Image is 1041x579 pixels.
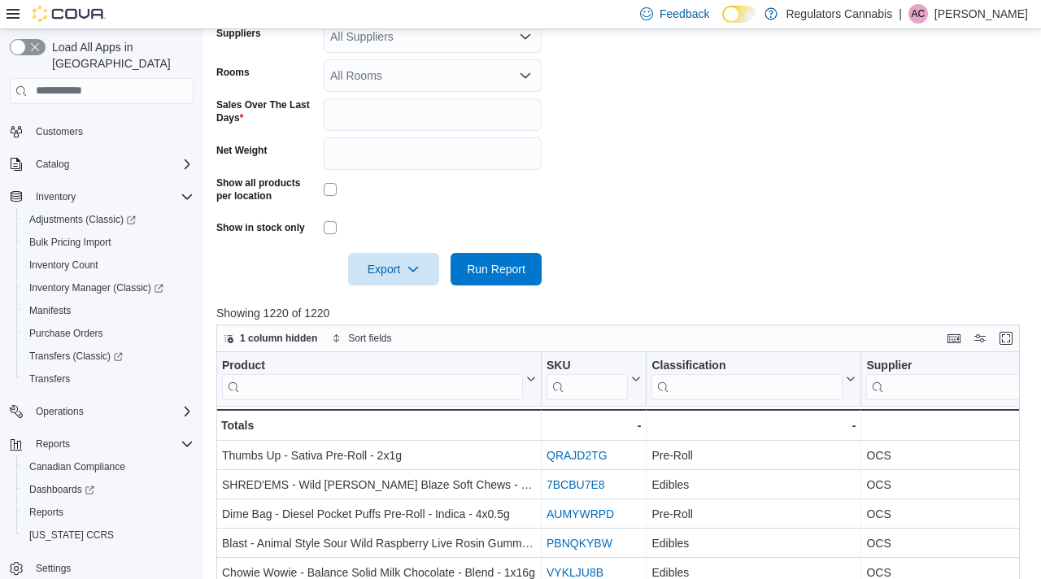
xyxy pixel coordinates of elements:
span: Inventory [36,190,76,203]
div: SHRED'EMS - Wild [PERSON_NAME] Blaze Soft Chews - Hybrid - 4x4.5g [222,475,536,494]
label: Show all products per location [216,176,317,202]
span: Transfers [23,369,194,389]
div: Pre-Roll [651,446,856,465]
a: AUMYWRPD [547,507,614,520]
button: Operations [29,402,90,421]
a: 7BCBU7E8 [547,478,605,491]
button: Inventory Count [16,254,200,276]
div: Product [222,358,523,373]
button: Open list of options [519,30,532,43]
span: Export [358,253,429,285]
button: Manifests [16,299,200,322]
span: Dark Mode [722,23,723,24]
span: Settings [36,562,71,575]
a: Transfers (Classic) [16,345,200,368]
span: Reports [29,506,63,519]
div: Totals [221,416,536,435]
a: Bulk Pricing Import [23,233,118,252]
span: Transfers (Classic) [29,350,123,363]
button: Display options [970,329,990,348]
div: Thumbs Up - Sativa Pre-Roll - 2x1g [222,446,536,465]
span: Reports [36,438,70,451]
span: Operations [29,402,194,421]
span: Dashboards [23,480,194,499]
span: Purchase Orders [23,324,194,343]
span: Inventory Count [23,255,194,275]
span: Reports [29,434,194,454]
a: Adjustments (Classic) [23,210,142,229]
button: Purchase Orders [16,322,200,345]
span: Inventory Manager (Classic) [29,281,163,294]
span: Manifests [23,301,194,320]
a: QRAJD2TG [547,449,608,462]
span: Inventory Count [29,259,98,272]
div: SKU [547,358,628,373]
button: Sort fields [325,329,398,348]
span: Catalog [29,155,194,174]
span: Settings [29,558,194,578]
a: Canadian Compliance [23,457,132,477]
span: Manifests [29,304,71,317]
img: Cova [33,6,106,22]
button: Classification [651,358,856,399]
button: Catalog [29,155,76,174]
button: Export [348,253,439,285]
a: Dashboards [23,480,101,499]
div: Blast - Animal Style Sour Wild Raspberry Live Rosin Gummy - Indica - 1 Pack [222,533,536,553]
a: Customers [29,122,89,141]
span: AC [912,4,926,24]
button: Reports [3,433,200,455]
span: Feedback [660,6,709,22]
a: Transfers [23,369,76,389]
span: Customers [29,121,194,141]
p: | [899,4,902,24]
div: Dime Bag - Diesel Pocket Puffs Pre-Roll - Indica - 4x0.5g [222,504,536,524]
button: SKU [547,358,641,399]
a: Inventory Manager (Classic) [23,278,170,298]
div: Edibles [651,533,856,553]
div: - [651,416,856,435]
span: Load All Apps in [GEOGRAPHIC_DATA] [46,39,194,72]
span: Dashboards [29,483,94,496]
a: VYKLJU8B [547,566,603,579]
button: Customers [3,120,200,143]
button: 1 column hidden [217,329,324,348]
span: Inventory [29,187,194,207]
div: Ashlee Campeau [908,4,928,24]
button: Operations [3,400,200,423]
span: Sort fields [348,332,391,345]
span: Canadian Compliance [23,457,194,477]
button: Inventory [3,185,200,208]
button: Canadian Compliance [16,455,200,478]
button: Reports [16,501,200,524]
label: Net Weight [216,144,267,157]
div: Pre-Roll [651,504,856,524]
div: Product [222,358,523,399]
a: Manifests [23,301,77,320]
span: Bulk Pricing Import [23,233,194,252]
span: Run Report [467,261,525,277]
label: Rooms [216,66,250,79]
div: SKU URL [547,358,628,399]
a: Purchase Orders [23,324,110,343]
span: 1 column hidden [240,332,317,345]
span: Inventory Manager (Classic) [23,278,194,298]
a: Adjustments (Classic) [16,208,200,231]
span: Customers [36,125,83,138]
span: [US_STATE] CCRS [29,529,114,542]
div: - [547,416,641,435]
a: Inventory Manager (Classic) [16,276,200,299]
div: Classification [651,358,843,373]
div: Edibles [651,475,856,494]
label: Sales Over The Last Days [216,98,317,124]
a: Dashboards [16,478,200,501]
button: Inventory [29,187,82,207]
a: Inventory Count [23,255,105,275]
label: Suppliers [216,27,261,40]
button: Product [222,358,536,399]
a: Transfers (Classic) [23,346,129,366]
span: Adjustments (Classic) [29,213,136,226]
span: Washington CCRS [23,525,194,545]
span: Adjustments (Classic) [23,210,194,229]
span: Transfers (Classic) [23,346,194,366]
